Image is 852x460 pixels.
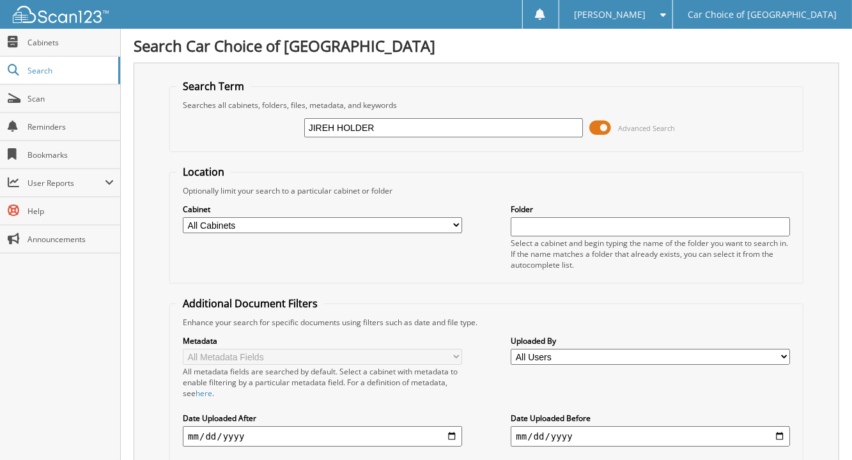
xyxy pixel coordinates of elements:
span: User Reports [27,178,105,188]
span: [PERSON_NAME] [574,11,646,19]
span: Cabinets [27,37,114,48]
div: Searches all cabinets, folders, files, metadata, and keywords [176,100,796,111]
label: Date Uploaded After [183,413,461,424]
span: Help [27,206,114,217]
div: Enhance your search for specific documents using filters such as date and file type. [176,317,796,328]
span: Reminders [27,121,114,132]
label: Cabinet [183,204,461,215]
legend: Location [176,165,231,179]
div: All metadata fields are searched by default. Select a cabinet with metadata to enable filtering b... [183,366,461,399]
span: Announcements [27,234,114,245]
iframe: Chat Widget [788,399,852,460]
label: Uploaded By [511,335,789,346]
img: scan123-logo-white.svg [13,6,109,23]
span: Scan [27,93,114,104]
input: end [511,426,789,447]
label: Folder [511,204,789,215]
span: Advanced Search [618,123,675,133]
h1: Search Car Choice of [GEOGRAPHIC_DATA] [134,35,839,56]
span: Search [27,65,112,76]
span: Car Choice of [GEOGRAPHIC_DATA] [688,11,837,19]
span: Bookmarks [27,149,114,160]
div: Select a cabinet and begin typing the name of the folder you want to search in. If the name match... [511,238,789,270]
a: here [196,388,212,399]
legend: Additional Document Filters [176,296,324,310]
input: start [183,426,461,447]
legend: Search Term [176,79,251,93]
label: Metadata [183,335,461,346]
label: Date Uploaded Before [511,413,789,424]
div: Optionally limit your search to a particular cabinet or folder [176,185,796,196]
